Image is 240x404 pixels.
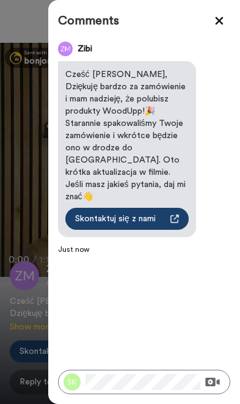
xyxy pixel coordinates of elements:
[58,244,90,254] p: Just now
[58,12,119,29] h2: Comments
[75,213,156,225] span: Skontaktuj się z nami
[65,208,189,230] a: Skontaktuj się z nami
[64,373,81,391] img: Sławomir Kusiowski
[78,43,92,55] p: Zibi
[65,68,189,203] div: Cześć [PERSON_NAME], Dziękuję bardzo za zamówienie i mam nadzieję, że polubisz produkty WoodUpp!🎉...
[58,42,73,56] img: Zibi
